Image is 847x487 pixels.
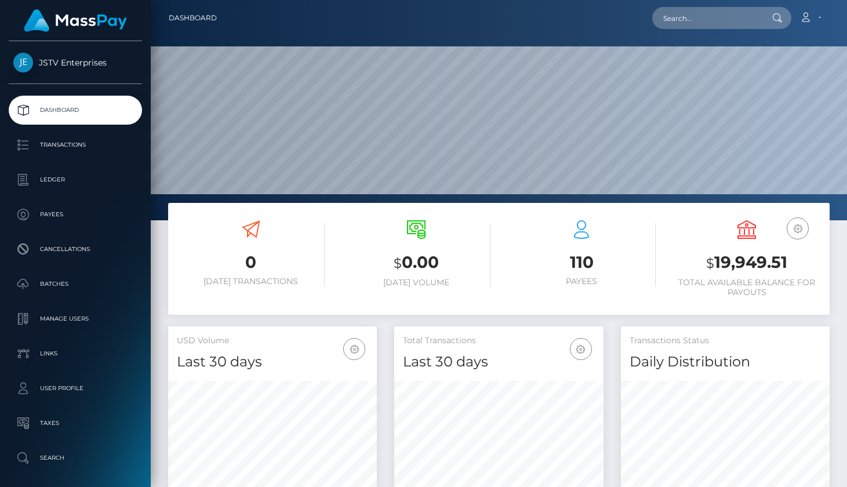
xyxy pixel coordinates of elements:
[9,57,142,68] span: JSTV Enterprises
[13,380,137,397] p: User Profile
[13,449,137,467] p: Search
[9,165,142,194] a: Ledger
[9,409,142,438] a: Taxes
[9,200,142,229] a: Payees
[13,415,137,432] p: Taxes
[394,255,402,271] small: $
[342,278,490,288] h6: [DATE] Volume
[403,352,594,372] h4: Last 30 days
[9,374,142,403] a: User Profile
[403,335,594,347] h5: Total Transactions
[508,277,656,286] h6: Payees
[630,335,821,347] h5: Transactions Status
[673,251,821,275] h3: 19,949.51
[9,96,142,125] a: Dashboard
[9,130,142,159] a: Transactions
[24,9,127,32] img: MassPay Logo
[673,278,821,297] h6: Total Available Balance for Payouts
[13,345,137,362] p: Links
[9,270,142,299] a: Batches
[13,241,137,258] p: Cancellations
[13,171,137,188] p: Ledger
[508,251,656,274] h3: 110
[13,206,137,223] p: Payees
[13,136,137,154] p: Transactions
[177,335,368,347] h5: USD Volume
[13,310,137,328] p: Manage Users
[706,255,714,271] small: $
[630,352,821,372] h4: Daily Distribution
[9,444,142,473] a: Search
[177,277,325,286] h6: [DATE] Transactions
[13,275,137,293] p: Batches
[169,6,217,30] a: Dashboard
[342,251,490,275] h3: 0.00
[652,7,761,29] input: Search...
[9,304,142,333] a: Manage Users
[177,352,368,372] h4: Last 30 days
[177,251,325,274] h3: 0
[13,53,33,72] img: JSTV Enterprises
[13,101,137,119] p: Dashboard
[9,235,142,264] a: Cancellations
[9,339,142,368] a: Links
